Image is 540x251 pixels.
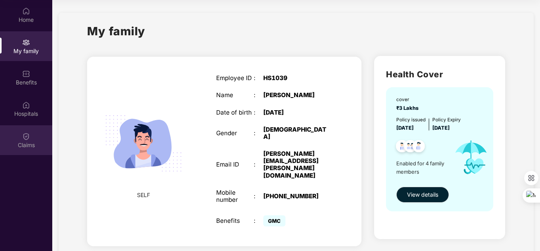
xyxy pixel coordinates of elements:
[263,109,329,116] div: [DATE]
[216,92,254,99] div: Name
[22,70,30,78] img: svg+xml;base64,PHN2ZyBpZD0iQmVuZWZpdHMiIHhtbG5zPSJodHRwOi8vd3d3LnczLm9yZy8yMDAwL3N2ZyIgd2lkdGg9Ij...
[263,75,329,82] div: HS1039
[254,161,263,168] div: :
[87,22,145,40] h1: My family
[22,38,30,46] img: svg+xml;base64,PHN2ZyB3aWR0aD0iMjAiIGhlaWdodD0iMjAiIHZpZXdCb3g9IjAgMCAyMCAyMCIgZmlsbD0ibm9uZSIgeG...
[396,125,414,131] span: [DATE]
[263,92,329,99] div: [PERSON_NAME]
[263,126,329,140] div: [DEMOGRAPHIC_DATA]
[432,116,461,124] div: Policy Expiry
[216,75,254,82] div: Employee ID
[432,125,450,131] span: [DATE]
[216,189,254,203] div: Mobile number
[263,150,329,179] div: [PERSON_NAME][EMAIL_ADDRESS][PERSON_NAME][DOMAIN_NAME]
[96,96,191,191] img: svg+xml;base64,PHN2ZyB4bWxucz0iaHR0cDovL3d3dy53My5vcmcvMjAwMC9zdmciIHdpZHRoPSIyMjQiIGhlaWdodD0iMT...
[254,92,263,99] div: :
[396,159,448,176] span: Enabled for 4 family members
[401,138,420,157] img: svg+xml;base64,PHN2ZyB4bWxucz0iaHR0cDovL3d3dy53My5vcmcvMjAwMC9zdmciIHdpZHRoPSI0OC45MTUiIGhlaWdodD...
[254,109,263,116] div: :
[396,96,421,103] div: cover
[396,187,449,203] button: View details
[263,193,329,200] div: [PHONE_NUMBER]
[409,138,428,157] img: svg+xml;base64,PHN2ZyB4bWxucz0iaHR0cDovL3d3dy53My5vcmcvMjAwMC9zdmciIHdpZHRoPSI0OC45NDMiIGhlaWdodD...
[216,130,254,137] div: Gender
[216,161,254,168] div: Email ID
[396,105,421,111] span: ₹3 Lakhs
[254,217,263,224] div: :
[254,130,263,137] div: :
[216,217,254,224] div: Benefits
[386,68,493,81] h2: Health Cover
[407,190,438,199] span: View details
[254,75,263,82] div: :
[448,132,494,182] img: icon
[392,138,412,157] img: svg+xml;base64,PHN2ZyB4bWxucz0iaHR0cDovL3d3dy53My5vcmcvMjAwMC9zdmciIHdpZHRoPSI0OC45NDMiIGhlaWdodD...
[22,101,30,109] img: svg+xml;base64,PHN2ZyBpZD0iSG9zcGl0YWxzIiB4bWxucz0iaHR0cDovL3d3dy53My5vcmcvMjAwMC9zdmciIHdpZHRoPS...
[396,116,426,124] div: Policy issued
[22,7,30,15] img: svg+xml;base64,PHN2ZyBpZD0iSG9tZSIgeG1sbnM9Imh0dHA6Ly93d3cudzMub3JnLzIwMDAvc3ZnIiB3aWR0aD0iMjAiIG...
[216,109,254,116] div: Date of birth
[137,191,150,199] span: SELF
[22,132,30,140] img: svg+xml;base64,PHN2ZyBpZD0iQ2xhaW0iIHhtbG5zPSJodHRwOi8vd3d3LnczLm9yZy8yMDAwL3N2ZyIgd2lkdGg9IjIwIi...
[254,193,263,200] div: :
[263,215,285,226] span: GMC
